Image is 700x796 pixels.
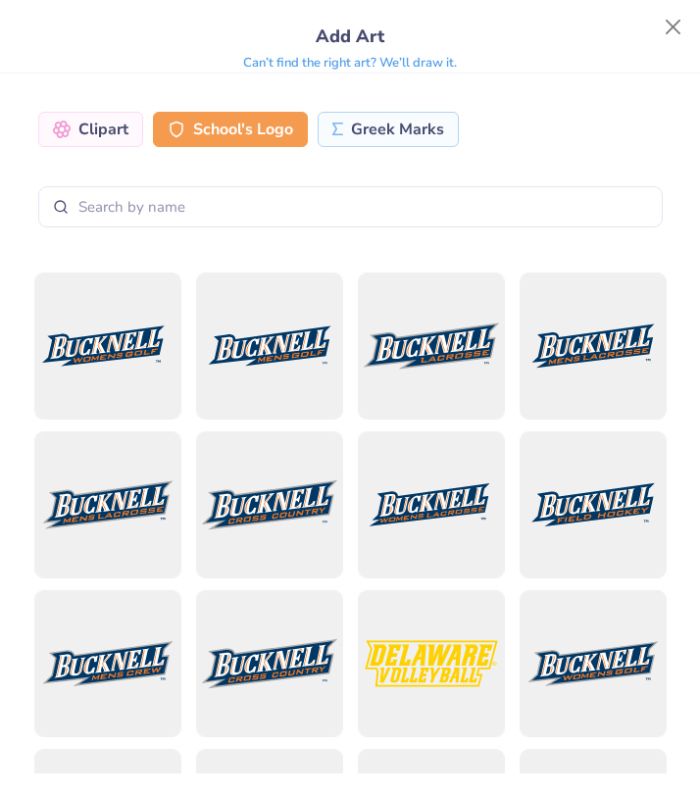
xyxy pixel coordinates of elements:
[38,112,143,147] div: Clipart
[38,186,663,227] input: Search by name
[23,23,678,51] div: Add Art
[318,112,460,147] div: Greek Marks
[153,112,308,147] div: School's Logo
[655,9,692,46] button: Close
[243,46,457,80] div: Can’t find the right art? We’ll draw it.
